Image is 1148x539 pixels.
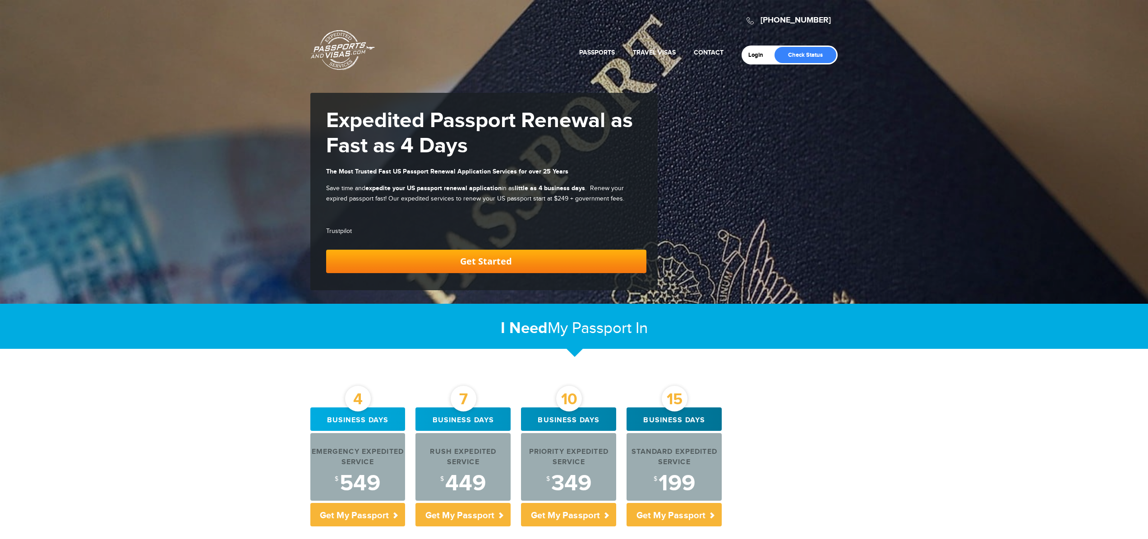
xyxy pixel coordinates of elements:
[521,407,616,431] div: Business days
[521,447,616,468] div: Priority Expedited Service
[627,407,722,526] a: 15 Business days Standard Expedited Service $199 Get My Passport
[521,503,616,526] p: Get My Passport
[310,472,406,495] div: 549
[627,447,722,468] div: Standard Expedited Service
[415,407,511,526] a: 7 Business days Rush Expedited Service $449 Get My Passport
[521,472,616,495] div: 349
[546,475,550,483] sup: $
[326,168,568,175] strong: The Most Trusted Fast US Passport Renewal Application Services for over 25 Years
[415,503,511,526] p: Get My Passport
[311,30,375,70] a: Passports & [DOMAIN_NAME]
[310,447,406,468] div: Emergency Expedited Service
[748,51,770,59] a: Login
[310,503,406,526] p: Get My Passport
[627,407,722,431] div: Business days
[310,407,406,431] div: Business days
[775,47,836,63] a: Check Status
[501,319,548,338] strong: I Need
[326,183,646,204] p: Save time and in as . Renew your expired passport fast! Our expedited services to renew your US p...
[415,472,511,495] div: 449
[335,475,338,483] sup: $
[627,503,722,526] p: Get My Passport
[440,475,444,483] sup: $
[310,319,838,338] h2: My
[515,184,585,192] strong: little as 4 business days
[365,184,502,192] strong: expedite your US passport renewal application
[633,49,676,56] a: Travel Visas
[579,49,615,56] a: Passports
[761,15,831,25] a: [PHONE_NUMBER]
[326,250,646,273] a: Get Started
[310,407,406,526] a: 4 Business days Emergency Expedited Service $549 Get My Passport
[654,475,657,483] sup: $
[345,386,371,411] div: 4
[694,49,724,56] a: Contact
[415,407,511,431] div: Business days
[451,386,476,411] div: 7
[662,386,687,411] div: 15
[521,407,616,526] a: 10 Business days Priority Expedited Service $349 Get My Passport
[556,386,582,411] div: 10
[326,228,352,235] a: Trustpilot
[415,447,511,468] div: Rush Expedited Service
[326,108,633,159] strong: Expedited Passport Renewal as Fast as 4 Days
[627,472,722,495] div: 199
[572,319,648,338] span: Passport In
